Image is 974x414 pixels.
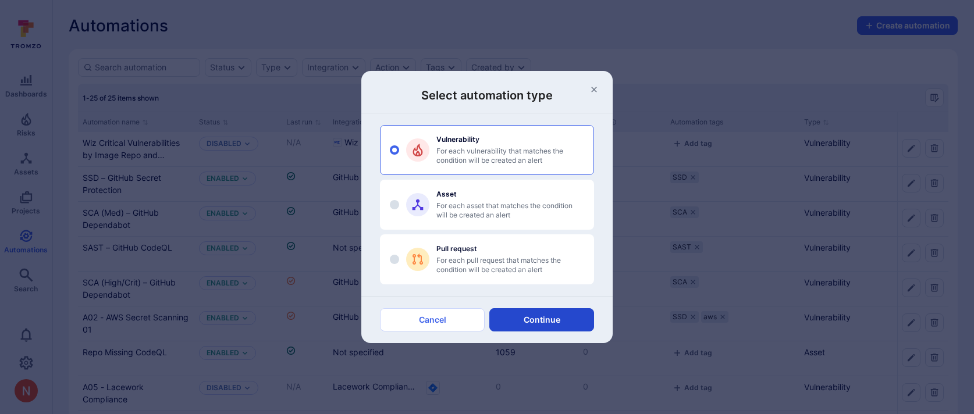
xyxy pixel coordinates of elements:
span: For each vulnerability that matches the condition will be created an alert [436,147,584,165]
span: Vulnerability [436,135,584,144]
span: Asset [436,190,584,198]
button: Cancel [380,308,485,331]
h3: Select automation type [380,87,594,103]
span: For each pull request that matches the condition will be created an alert [436,256,584,274]
div: select automation type [380,125,594,284]
label: option Vulnerability [380,125,594,175]
label: option Pull request [380,234,594,284]
button: Continue [489,308,594,331]
span: For each asset that matches the condition will be created an alert [436,201,584,220]
span: Pull request [436,244,584,253]
label: option Asset [380,180,594,230]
